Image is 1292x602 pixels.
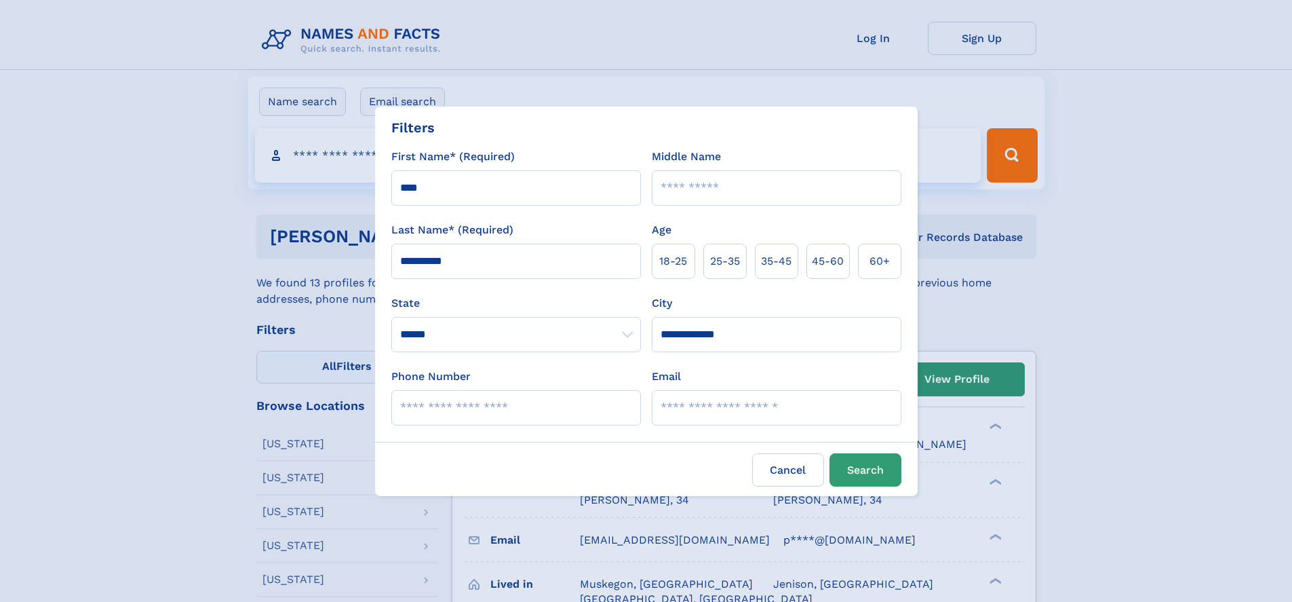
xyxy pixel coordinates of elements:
[391,369,471,385] label: Phone Number
[752,453,824,487] label: Cancel
[710,253,740,269] span: 25‑35
[652,222,671,238] label: Age
[391,222,513,238] label: Last Name* (Required)
[652,369,681,385] label: Email
[761,253,791,269] span: 35‑45
[391,295,641,312] label: State
[391,149,515,165] label: First Name* (Required)
[652,149,721,165] label: Middle Name
[869,253,890,269] span: 60+
[829,453,901,487] button: Search
[812,253,844,269] span: 45‑60
[652,295,672,312] label: City
[659,253,687,269] span: 18‑25
[391,117,435,138] div: Filters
